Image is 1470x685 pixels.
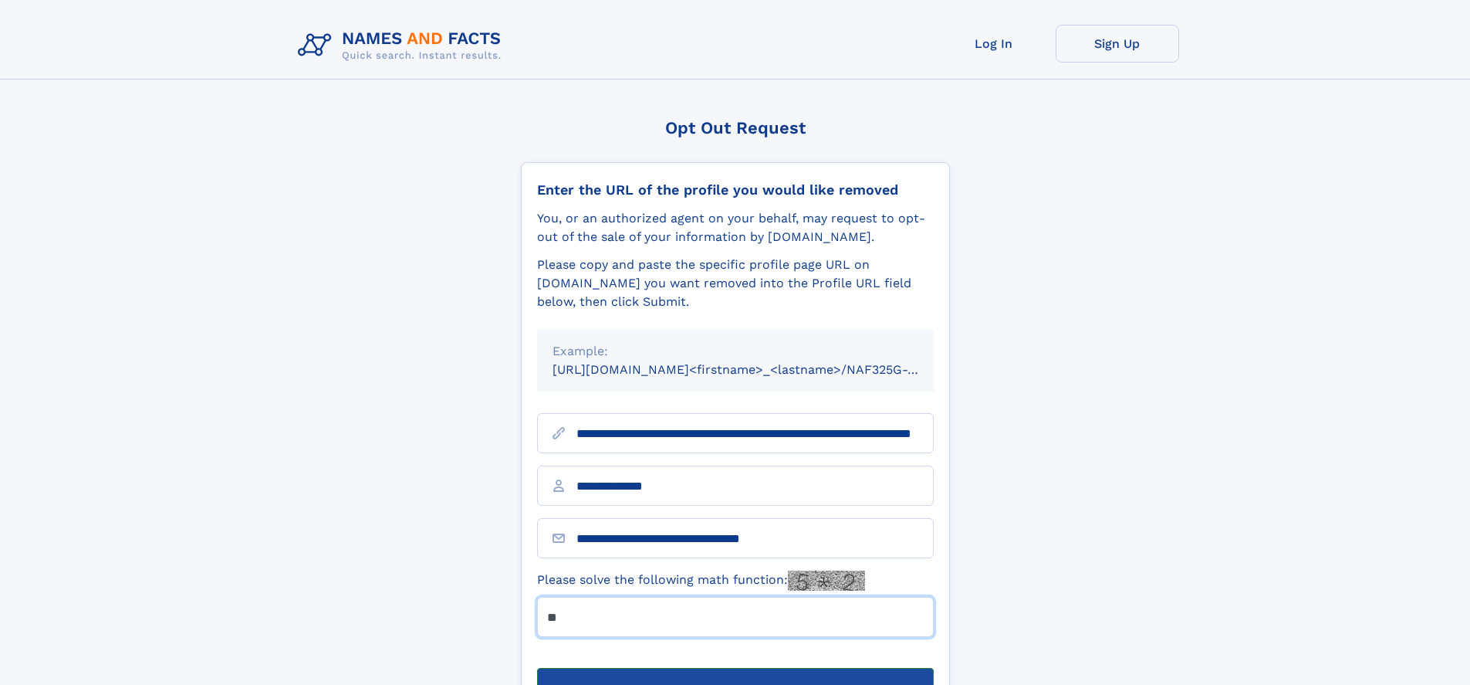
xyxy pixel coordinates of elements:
[537,181,934,198] div: Enter the URL of the profile you would like removed
[553,342,918,361] div: Example:
[537,209,934,246] div: You, or an authorized agent on your behalf, may request to opt-out of the sale of your informatio...
[292,25,514,66] img: Logo Names and Facts
[553,362,963,377] small: [URL][DOMAIN_NAME]<firstname>_<lastname>/NAF325G-xxxxxxxx
[521,118,950,137] div: Opt Out Request
[537,571,865,591] label: Please solve the following math function:
[537,256,934,311] div: Please copy and paste the specific profile page URL on [DOMAIN_NAME] you want removed into the Pr...
[932,25,1056,63] a: Log In
[1056,25,1179,63] a: Sign Up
